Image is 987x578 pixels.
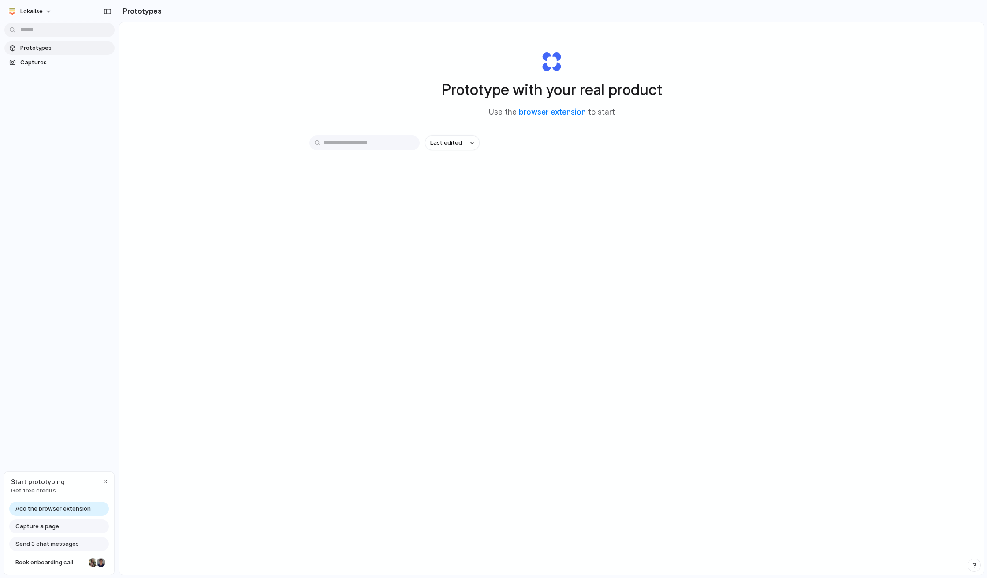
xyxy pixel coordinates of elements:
[119,6,162,16] h2: Prototypes
[489,107,615,118] span: Use the to start
[519,108,586,116] a: browser extension
[96,557,106,568] div: Christian Iacullo
[15,504,91,513] span: Add the browser extension
[20,58,111,67] span: Captures
[20,44,111,52] span: Prototypes
[20,7,43,16] span: Lokalise
[11,486,65,495] span: Get free credits
[15,522,59,531] span: Capture a page
[9,556,109,570] a: Book onboarding call
[4,56,115,69] a: Captures
[4,41,115,55] a: Prototypes
[4,4,56,19] button: Lokalise
[425,135,480,150] button: Last edited
[15,540,79,548] span: Send 3 chat messages
[442,78,662,101] h1: Prototype with your real product
[15,558,85,567] span: Book onboarding call
[430,138,462,147] span: Last edited
[88,557,98,568] div: Nicole Kubica
[11,477,65,486] span: Start prototyping
[9,502,109,516] a: Add the browser extension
